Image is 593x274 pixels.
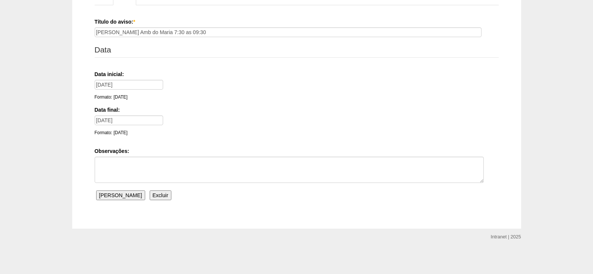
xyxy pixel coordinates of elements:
span: Este campo é obrigatório. [133,19,135,25]
div: Formato: [DATE] [95,129,165,136]
div: Formato: [DATE] [95,93,165,101]
input: [PERSON_NAME] [96,190,145,200]
label: Observações: [95,147,499,155]
label: Data final: [95,106,496,114]
div: Intranet | 2025 [491,233,521,241]
legend: Data [95,42,499,58]
label: Data inicial: [95,70,496,78]
label: Título do aviso: [95,18,499,25]
input: Excluir [150,190,171,200]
